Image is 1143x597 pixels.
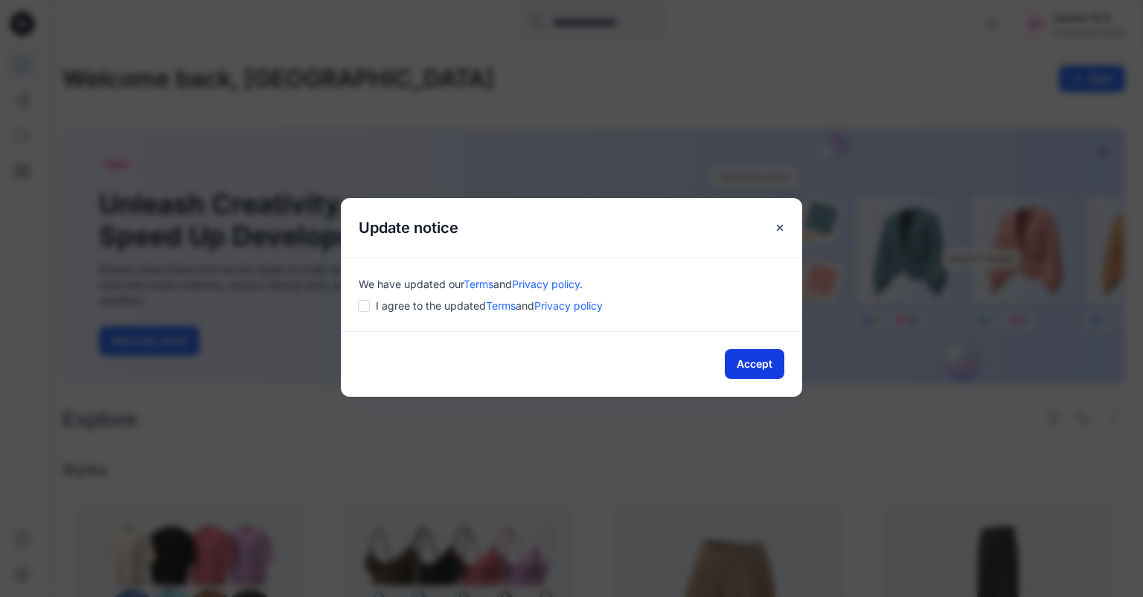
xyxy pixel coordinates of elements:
[766,214,793,241] button: Close
[376,298,603,313] span: I agree to the updated
[516,299,534,312] span: and
[486,299,516,312] a: Terms
[725,349,784,379] button: Accept
[512,278,580,290] a: Privacy policy
[464,278,493,290] a: Terms
[493,278,512,290] span: and
[534,299,603,312] a: Privacy policy
[359,276,784,292] div: We have updated our .
[341,198,476,258] h5: Update notice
